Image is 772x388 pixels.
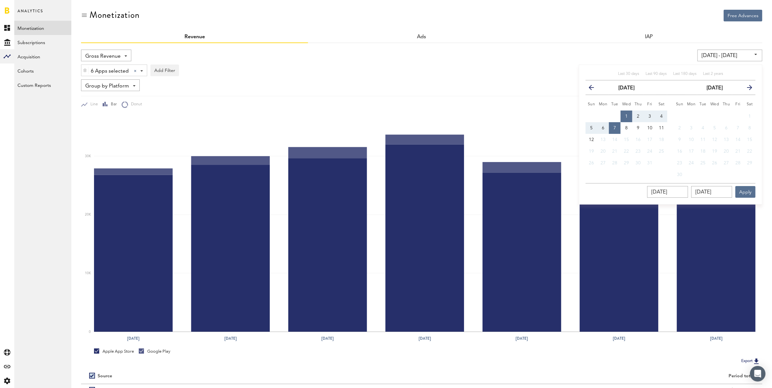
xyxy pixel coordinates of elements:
small: Thursday [635,102,642,106]
button: 4 [656,111,667,122]
button: 17 [685,146,697,157]
span: 12 [712,137,717,142]
button: 16 [674,146,685,157]
span: 24 [689,161,694,165]
button: 6 [720,122,732,134]
span: 27 [724,161,729,165]
span: 8 [748,126,751,130]
a: Subscriptions [14,35,71,49]
div: Delete [81,65,89,76]
text: 0 [89,330,91,334]
text: [DATE] [322,335,334,341]
text: 30K [85,155,91,158]
span: 16 [635,137,641,142]
span: 16 [677,149,682,154]
span: 29 [747,161,752,165]
input: __/__/____ [647,186,688,198]
span: Support [14,5,37,10]
span: 21 [612,149,617,154]
span: 17 [689,149,694,154]
button: 6 [597,122,609,134]
span: 21 [735,149,741,154]
input: __/__/____ [691,186,732,198]
button: Export [739,357,762,365]
span: 19 [589,149,594,154]
span: 26 [589,161,594,165]
small: Monday [599,102,608,106]
button: 2 [674,122,685,134]
span: 18 [659,137,664,142]
div: Clear [134,70,137,72]
span: 7 [613,126,616,130]
span: 2 [678,126,681,130]
button: 7 [609,122,621,134]
button: 2 [632,111,644,122]
span: 8 [625,126,628,130]
button: 26 [709,157,720,169]
small: Tuesday [699,102,707,106]
button: 14 [609,134,621,146]
button: 22 [744,146,755,157]
button: 8 [744,122,755,134]
span: 14 [735,137,741,142]
small: Wednesday [622,102,631,106]
span: 25 [700,161,706,165]
button: 19 [709,146,720,157]
button: 20 [720,146,732,157]
strong: [DATE] [618,86,635,91]
span: 23 [677,161,682,165]
small: Saturday [659,102,665,106]
span: 27 [600,161,606,165]
button: Add Filter [150,65,179,76]
span: Gross Revenue [85,51,121,62]
span: 12 [589,137,594,142]
button: 14 [732,134,744,146]
button: Free Advances [724,10,762,21]
span: 22 [624,149,629,154]
button: 3 [685,122,697,134]
button: 30 [674,169,685,181]
small: Wednesday [710,102,719,106]
span: 22 [747,149,752,154]
span: 20 [600,149,606,154]
button: 3 [644,111,656,122]
div: Source [98,373,112,379]
span: 6 [602,126,604,130]
text: [DATE] [516,335,528,341]
text: 10K [85,272,91,275]
button: 5 [586,122,597,134]
span: 5 [590,126,593,130]
button: 22 [621,146,632,157]
small: Thursday [723,102,730,106]
button: 13 [597,134,609,146]
button: 31 [644,157,656,169]
span: Last 180 days [673,72,696,76]
span: 18 [700,149,706,154]
span: 14 [612,137,617,142]
a: Ads [417,34,426,40]
small: Saturday [747,102,753,106]
button: 11 [656,122,667,134]
span: 3 [690,126,693,130]
span: 6 Apps selected [91,66,129,77]
button: Apply [735,186,755,198]
span: 24 [647,149,652,154]
small: Friday [647,102,652,106]
span: 11 [659,126,664,130]
button: 12 [709,134,720,146]
span: Last 2 years [703,72,723,76]
button: 25 [697,157,709,169]
small: Friday [735,102,741,106]
span: Last 90 days [646,72,667,76]
text: [DATE] [613,335,625,341]
button: 13 [720,134,732,146]
span: 4 [660,114,663,119]
span: 9 [678,137,681,142]
div: Period total [430,373,754,379]
img: trash_awesome_blue.svg [83,68,87,73]
button: 25 [656,146,667,157]
span: 29 [624,161,629,165]
button: 18 [656,134,667,146]
small: Sunday [676,102,683,106]
span: 25 [659,149,664,154]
